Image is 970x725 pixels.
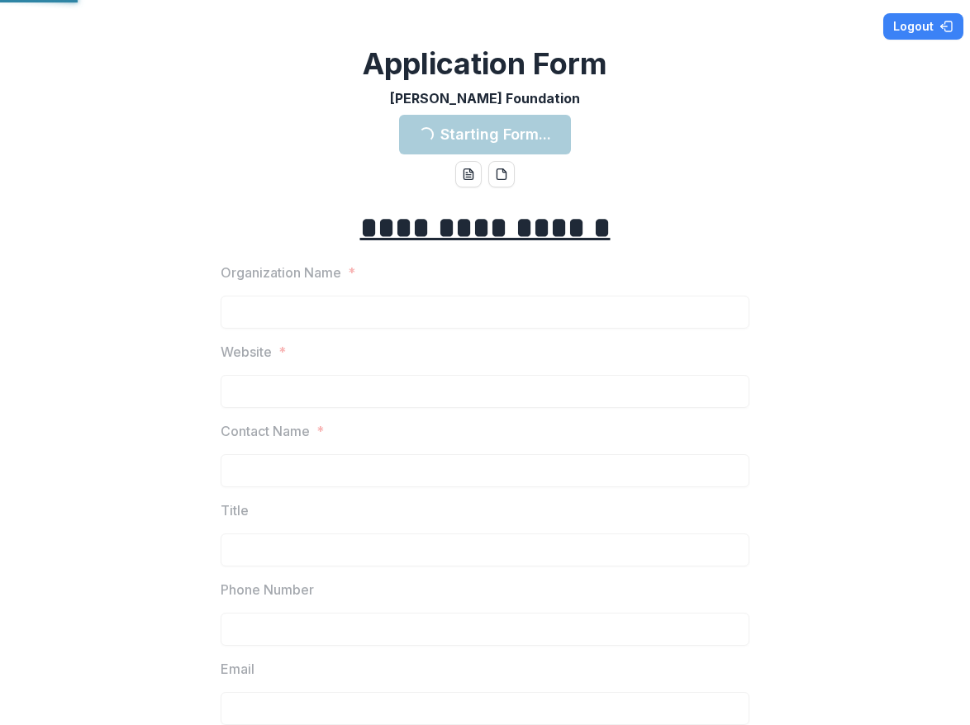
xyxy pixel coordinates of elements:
[221,342,272,362] p: Website
[363,46,607,82] h2: Application Form
[488,161,515,187] button: pdf-download
[221,500,249,520] p: Title
[221,659,254,679] p: Email
[221,580,314,599] p: Phone Number
[390,88,580,108] p: [PERSON_NAME] Foundation
[221,263,341,282] p: Organization Name
[221,421,310,441] p: Contact Name
[399,115,571,154] button: Starting Form...
[455,161,482,187] button: word-download
[883,13,963,40] button: Logout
